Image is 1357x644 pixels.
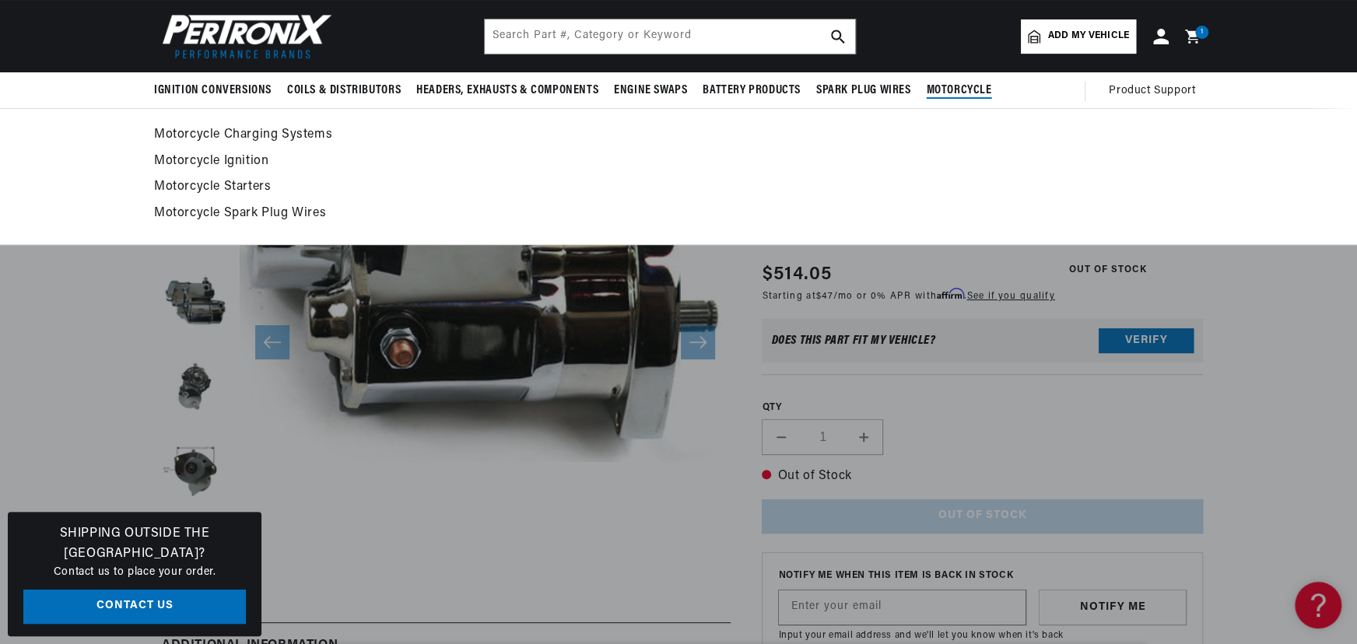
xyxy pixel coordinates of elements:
button: Verify [1099,328,1194,353]
span: Add my vehicle [1048,29,1129,44]
p: Starting at /mo or 0% APR with . [762,289,1054,304]
span: 1 [1201,26,1204,39]
summary: Coils & Distributors [279,72,409,109]
input: Search Part #, Category or Keyword [485,19,855,54]
button: Slide right [681,325,715,359]
span: Coils & Distributors [287,82,401,99]
span: Battery Products [703,82,801,99]
span: Affirm [937,289,964,300]
img: Pertronix [154,9,333,63]
summary: Ignition Conversions [154,72,279,109]
span: Spark Plug Wires [816,82,911,99]
div: Does This part fit My vehicle? [771,334,935,347]
a: Motorcycle Charging Systems [154,124,1203,146]
label: QTY [762,401,1203,415]
summary: Product Support [1109,72,1203,110]
span: Out of Stock [1061,261,1155,281]
span: Headers, Exhausts & Components [416,82,598,99]
span: Ignition Conversions [154,82,272,99]
a: See if you qualify - Learn more about Affirm Financing (opens in modal) [966,292,1054,302]
span: Product Support [1109,82,1195,100]
input: Enter your email [779,591,1026,625]
a: Motorcycle Starters [154,177,1203,198]
button: search button [821,19,855,54]
a: Contact Us [23,590,246,625]
button: Slide left [255,325,289,359]
p: Contact us to place your order. [23,564,246,581]
a: Motorcycle Spark Plug Wires [154,203,1203,225]
a: Motorcycle Ignition [154,151,1203,173]
button: Load image 4 in gallery view [154,350,232,428]
summary: Spark Plug Wires [808,72,919,109]
span: $514.05 [762,261,832,289]
span: Input your email address and we'll let you know when it's back [778,632,1063,641]
summary: Headers, Exhausts & Components [409,72,606,109]
media-gallery: Gallery Viewer [154,93,731,591]
p: Out of Stock [762,467,1203,487]
span: Notify me when this item is back in stock [778,569,1187,583]
span: $47 [816,292,833,302]
summary: Battery Products [695,72,808,109]
summary: Engine Swaps [606,72,695,109]
summary: Motorcycle [918,72,999,109]
span: Motorcycle [926,82,991,99]
button: Notify Me [1039,590,1187,626]
button: Load image 3 in gallery view [154,264,232,342]
span: Engine Swaps [614,82,687,99]
a: Add my vehicle [1021,19,1136,54]
button: Load image 5 in gallery view [154,436,232,513]
h3: Shipping Outside the [GEOGRAPHIC_DATA]? [23,524,246,564]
